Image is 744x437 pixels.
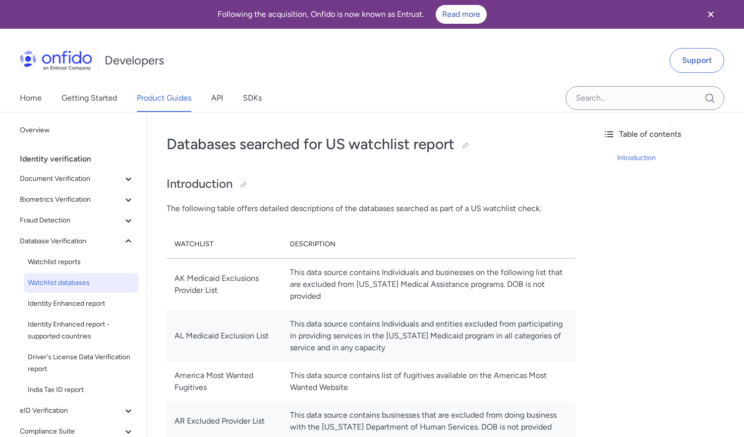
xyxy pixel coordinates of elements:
[167,230,282,259] th: Watchlist
[24,315,138,346] a: Identity Enhanced report - supported countries
[28,351,134,375] span: Driver's License Data Verification report
[282,230,575,259] th: Description
[16,169,138,189] button: Document Verification
[16,120,138,140] a: Overview
[28,298,134,310] span: Identity Enhanced report
[24,347,138,379] a: Driver's License Data Verification report
[20,84,42,112] a: Home
[24,273,138,293] a: Watchlist databases
[24,294,138,314] a: Identity Enhanced report
[243,84,262,112] a: SDKs
[24,380,138,400] a: India Tax ID report
[28,256,134,268] span: Watchlist reports
[167,362,282,401] td: America Most Wanted Fugitives
[603,128,736,140] div: Table of contents
[16,211,138,230] button: Fraud Detection
[167,258,282,310] td: AK Medicaid Exclusions Provider List
[20,124,134,136] span: Overview
[20,149,142,169] div: Identity verification
[105,53,164,68] h1: Developers
[167,134,575,154] h1: Databases searched for US watchlist report
[16,190,138,210] button: Biometrics Verification
[28,384,134,396] span: India Tax ID report
[436,5,487,24] a: Read more
[20,194,122,206] span: Biometrics Verification
[705,8,717,20] svg: Close banner
[167,176,575,193] h2: Introduction
[24,252,138,272] a: Watchlist reports
[566,86,724,110] input: Onfido search input field
[167,203,575,215] p: The following table offers detailed descriptions of the databases searched as part of a US watchl...
[137,84,191,112] a: Product Guides
[28,319,134,342] span: Identity Enhanced report - supported countries
[167,310,282,362] td: AL Medicaid Exclusion List
[282,362,575,401] td: This data source contains list of fugitives available on the Americas Most Wanted Website
[617,152,736,164] a: Introduction
[20,405,122,417] span: eID Verification
[20,173,122,185] span: Document Verification
[20,51,92,70] img: Onfido Logo
[692,2,729,27] button: Close banner
[16,231,138,251] button: Database Verification
[61,84,117,112] a: Getting Started
[670,48,724,73] a: Support
[28,277,134,289] span: Watchlist databases
[12,5,692,24] div: Following the acquisition, Onfido is now known as Entrust.
[16,401,138,421] button: eID Verification
[282,310,575,362] td: This data source contains Individuals and entities excluded from participating in providing servi...
[282,258,575,310] td: This data source contains Individuals and businesses on the following list that are excluded from...
[20,235,122,247] span: Database Verification
[211,84,223,112] a: API
[20,215,122,226] span: Fraud Detection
